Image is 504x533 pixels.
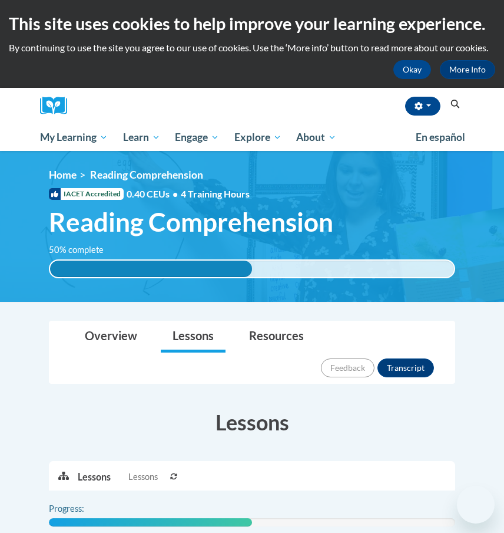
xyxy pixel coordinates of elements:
h3: Lessons [49,407,455,437]
button: Transcript [377,358,434,377]
span: Explore [234,130,281,144]
span: • [173,188,178,199]
span: Lessons [128,471,158,483]
a: Home [49,169,77,181]
button: Search [446,97,464,111]
span: About [296,130,336,144]
span: Learn [123,130,160,144]
span: Reading Comprehension [49,206,333,238]
a: Overview [73,321,149,353]
a: Cox Campus [40,97,75,115]
a: Explore [227,124,289,151]
a: More Info [440,60,495,79]
a: Resources [237,321,316,353]
label: 50% complete [49,244,117,256]
p: Lessons [78,471,111,483]
span: 4 Training Hours [181,188,250,199]
a: Learn [115,124,168,151]
span: Engage [175,130,219,144]
a: Engage [167,124,227,151]
a: About [289,124,344,151]
span: Reading Comprehension [90,169,203,181]
a: My Learning [32,124,115,151]
iframe: Button to launch messaging window [457,486,495,524]
label: Progress: [49,502,117,515]
a: En español [408,125,473,150]
div: 50% complete [50,261,252,277]
p: By continuing to use the site you agree to our use of cookies. Use the ‘More info’ button to read... [9,41,495,54]
span: En español [416,131,465,143]
button: Account Settings [405,97,440,116]
button: Feedback [321,358,374,377]
span: 0.40 CEUs [127,187,181,200]
button: Okay [393,60,431,79]
div: Main menu [31,124,473,151]
a: Lessons [161,321,226,353]
span: IACET Accredited [49,188,124,200]
span: My Learning [40,130,108,144]
img: Logo brand [40,97,75,115]
h2: This site uses cookies to help improve your learning experience. [9,12,495,35]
